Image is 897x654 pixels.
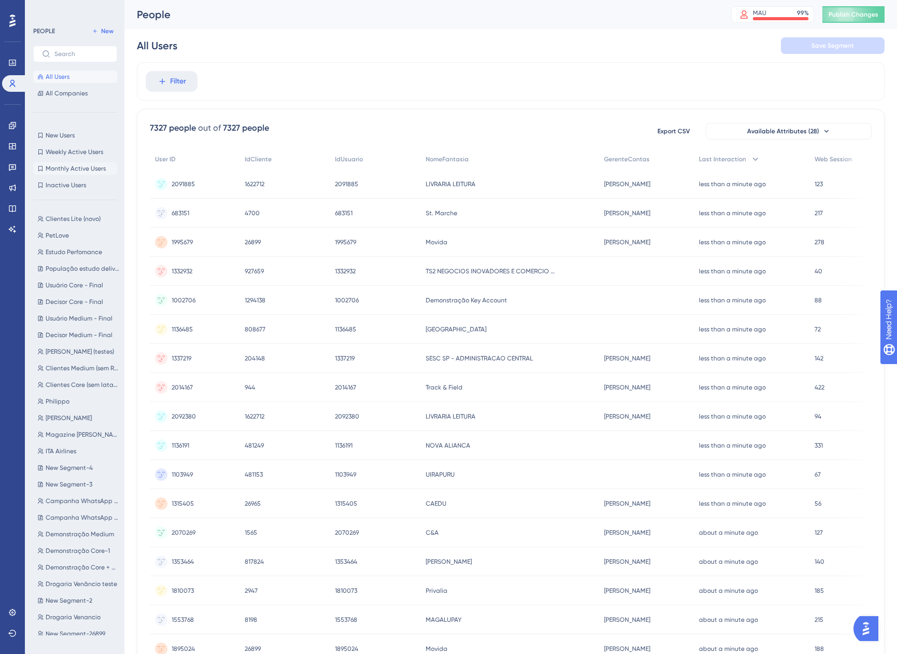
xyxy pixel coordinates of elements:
button: PetLove [33,229,123,242]
span: Usuário Core - Final [46,281,103,289]
span: Need Help? [24,3,65,15]
span: 2014167 [335,383,356,392]
time: about a minute ago [699,645,758,652]
span: Publish Changes [829,10,878,19]
button: [PERSON_NAME] [33,412,123,424]
span: 944 [245,383,255,392]
span: New Users [46,131,75,140]
span: 1136191 [335,441,353,450]
span: 1895024 [172,645,195,653]
time: less than a minute ago [699,442,766,449]
span: 2070269 [335,528,359,537]
span: St. Marche [426,209,457,217]
button: Decisor Medium - Final [33,329,123,341]
span: Demonstração Medium [46,530,114,538]
time: less than a minute ago [699,210,766,217]
button: Demonstração Core + Medium [33,561,123,574]
span: Available Attributes (28) [747,127,819,135]
button: ITA Airlines [33,445,123,457]
span: [PERSON_NAME] [604,180,650,188]
span: CAEDU [426,499,446,508]
span: 142 [815,354,823,363]
span: 683151 [335,209,353,217]
span: Export CSV [657,127,690,135]
span: 1337219 [172,354,191,363]
span: 1136191 [172,441,189,450]
time: less than a minute ago [699,180,766,188]
time: about a minute ago [699,616,758,623]
span: 2092380 [335,412,359,421]
span: 1995679 [335,238,356,246]
span: 215 [815,616,823,624]
button: Drogaria Venâncio teste [33,578,123,590]
span: População estudo delivery [DATE] [46,265,119,273]
span: Demonstração Key Account [426,296,507,304]
button: All Companies [33,87,117,100]
span: 127 [815,528,823,537]
span: 1002706 [172,296,195,304]
span: 1294138 [245,296,265,304]
time: less than a minute ago [699,355,766,362]
span: 72 [815,325,821,333]
span: 927659 [245,267,264,275]
time: about a minute ago [699,529,758,536]
button: Available Attributes (28) [706,123,872,140]
span: [PERSON_NAME] [604,616,650,624]
span: 1553768 [335,616,357,624]
span: 1315405 [335,499,357,508]
span: [PERSON_NAME] (testes) [46,347,114,356]
div: out of [198,122,221,134]
span: 1353464 [335,558,357,566]
span: New Segment-2 [46,596,92,605]
span: Campanha WhatsApp (Tela Inicial) [46,513,119,522]
time: less than a minute ago [699,413,766,420]
span: 1136485 [172,325,193,333]
span: 1315405 [172,499,194,508]
span: 94 [815,412,821,421]
span: Last Interaction [699,155,746,163]
span: 1622712 [245,180,264,188]
span: [PERSON_NAME] [604,499,650,508]
span: C&A [426,528,439,537]
span: 1332932 [172,267,192,275]
span: 123 [815,180,823,188]
span: 26899 [245,238,261,246]
span: Privalia [426,587,447,595]
span: [PERSON_NAME] [604,354,650,363]
span: [PERSON_NAME] [604,587,650,595]
span: [PERSON_NAME] [46,414,92,422]
time: less than a minute ago [699,384,766,391]
time: less than a minute ago [699,239,766,246]
span: 8198 [245,616,257,624]
time: less than a minute ago [699,326,766,333]
button: Save Segment [781,37,885,54]
span: NOVA ALIANCA [426,441,470,450]
span: 808677 [245,325,265,333]
span: Usuário Medium - Final [46,314,113,323]
button: Inactive Users [33,179,117,191]
div: 7327 people [150,122,196,134]
span: [PERSON_NAME] [604,412,650,421]
span: 1332932 [335,267,356,275]
span: Monthly Active Users [46,164,106,173]
span: Magazine [PERSON_NAME] [46,430,119,439]
span: 2091885 [335,180,358,188]
span: All Companies [46,89,88,98]
button: All Users [33,71,117,83]
button: New Segment-26899 [33,628,123,640]
span: 481249 [245,441,264,450]
button: [PERSON_NAME] (testes) [33,345,123,358]
span: 481153 [245,470,263,479]
span: User ID [155,155,176,163]
iframe: UserGuiding AI Assistant Launcher [853,613,885,644]
span: LIVRARIA LEITURA [426,412,475,421]
button: New Segment-4 [33,462,123,474]
span: 1995679 [172,238,193,246]
span: Estudo Perfomance [46,248,102,256]
button: Usuário Medium - Final [33,312,123,325]
span: 683151 [172,209,189,217]
span: LIVRARIA LEITURA [426,180,475,188]
span: 2947 [245,587,258,595]
button: Monthly Active Users [33,162,117,175]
